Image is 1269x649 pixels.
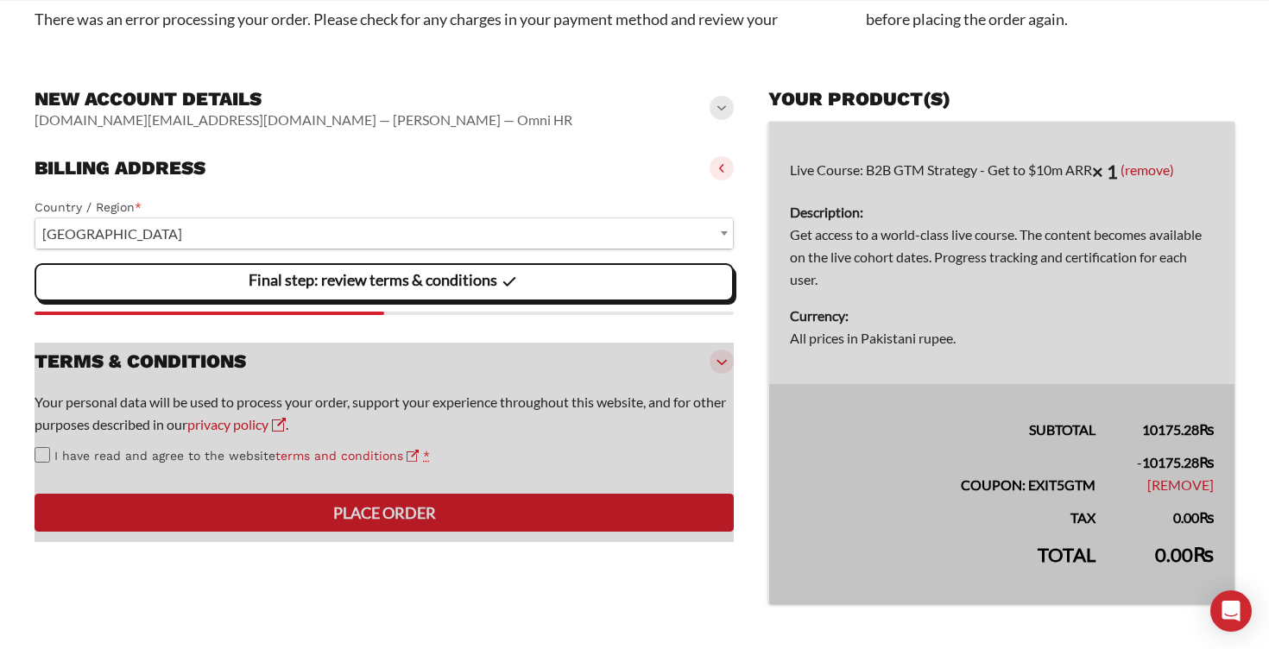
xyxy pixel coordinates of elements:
[35,263,734,301] vaadin-button: Final step: review terms & conditions
[35,198,734,217] label: Country / Region
[35,218,733,249] span: Pakistan
[35,87,572,111] h3: New account details
[35,217,734,249] span: Country / Region
[35,156,205,180] h3: Billing address
[778,9,866,28] a: order history
[35,111,572,129] vaadin-horizontal-layout: [DOMAIN_NAME][EMAIL_ADDRESS][DOMAIN_NAME] — [PERSON_NAME] — Omni HR
[35,7,1234,32] div: There was an error processing your order. Please check for any charges in your payment method and...
[1210,590,1252,632] div: Open Intercom Messenger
